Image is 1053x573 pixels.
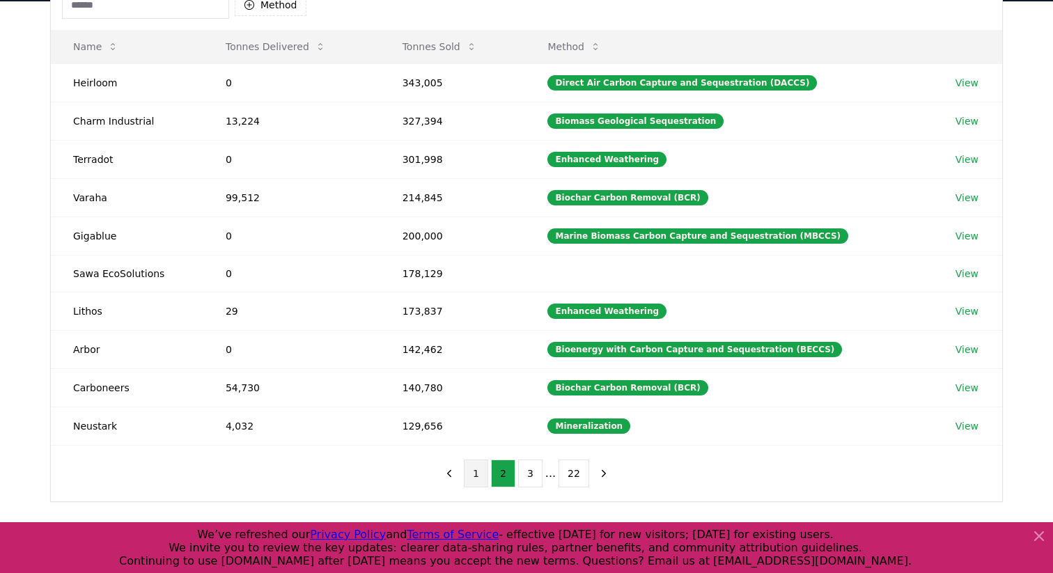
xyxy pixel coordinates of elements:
[559,460,589,487] button: 22
[547,75,817,91] div: Direct Air Carbon Capture and Sequestration (DACCS)
[203,330,380,368] td: 0
[380,63,526,102] td: 343,005
[51,292,203,330] td: Lithos
[547,190,708,205] div: Biochar Carbon Removal (BCR)
[592,460,616,487] button: next page
[547,418,630,434] div: Mineralization
[51,63,203,102] td: Heirloom
[545,465,556,482] li: ...
[380,178,526,217] td: 214,845
[955,343,978,356] a: View
[380,255,526,292] td: 178,129
[380,140,526,178] td: 301,998
[203,292,380,330] td: 29
[955,152,978,166] a: View
[214,33,337,61] button: Tonnes Delivered
[203,217,380,255] td: 0
[547,228,848,244] div: Marine Biomass Carbon Capture and Sequestration (MBCCS)
[203,63,380,102] td: 0
[62,33,130,61] button: Name
[51,255,203,292] td: Sawa EcoSolutions
[955,76,978,90] a: View
[955,191,978,205] a: View
[380,217,526,255] td: 200,000
[380,102,526,140] td: 327,394
[203,255,380,292] td: 0
[518,460,543,487] button: 3
[391,33,488,61] button: Tonnes Sold
[51,102,203,140] td: Charm Industrial
[464,460,488,487] button: 1
[437,460,461,487] button: previous page
[51,140,203,178] td: Terradot
[380,330,526,368] td: 142,462
[955,419,978,433] a: View
[547,152,666,167] div: Enhanced Weathering
[203,178,380,217] td: 99,512
[51,368,203,407] td: Carboneers
[203,102,380,140] td: 13,224
[203,140,380,178] td: 0
[955,267,978,281] a: View
[955,114,978,128] a: View
[955,229,978,243] a: View
[380,407,526,445] td: 129,656
[547,380,708,395] div: Biochar Carbon Removal (BCR)
[547,304,666,319] div: Enhanced Weathering
[491,460,515,487] button: 2
[51,178,203,217] td: Varaha
[203,407,380,445] td: 4,032
[51,330,203,368] td: Arbor
[380,292,526,330] td: 173,837
[955,304,978,318] a: View
[547,342,842,357] div: Bioenergy with Carbon Capture and Sequestration (BECCS)
[51,217,203,255] td: Gigablue
[547,113,724,129] div: Biomass Geological Sequestration
[380,368,526,407] td: 140,780
[536,33,612,61] button: Method
[51,407,203,445] td: Neustark
[203,368,380,407] td: 54,730
[955,381,978,395] a: View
